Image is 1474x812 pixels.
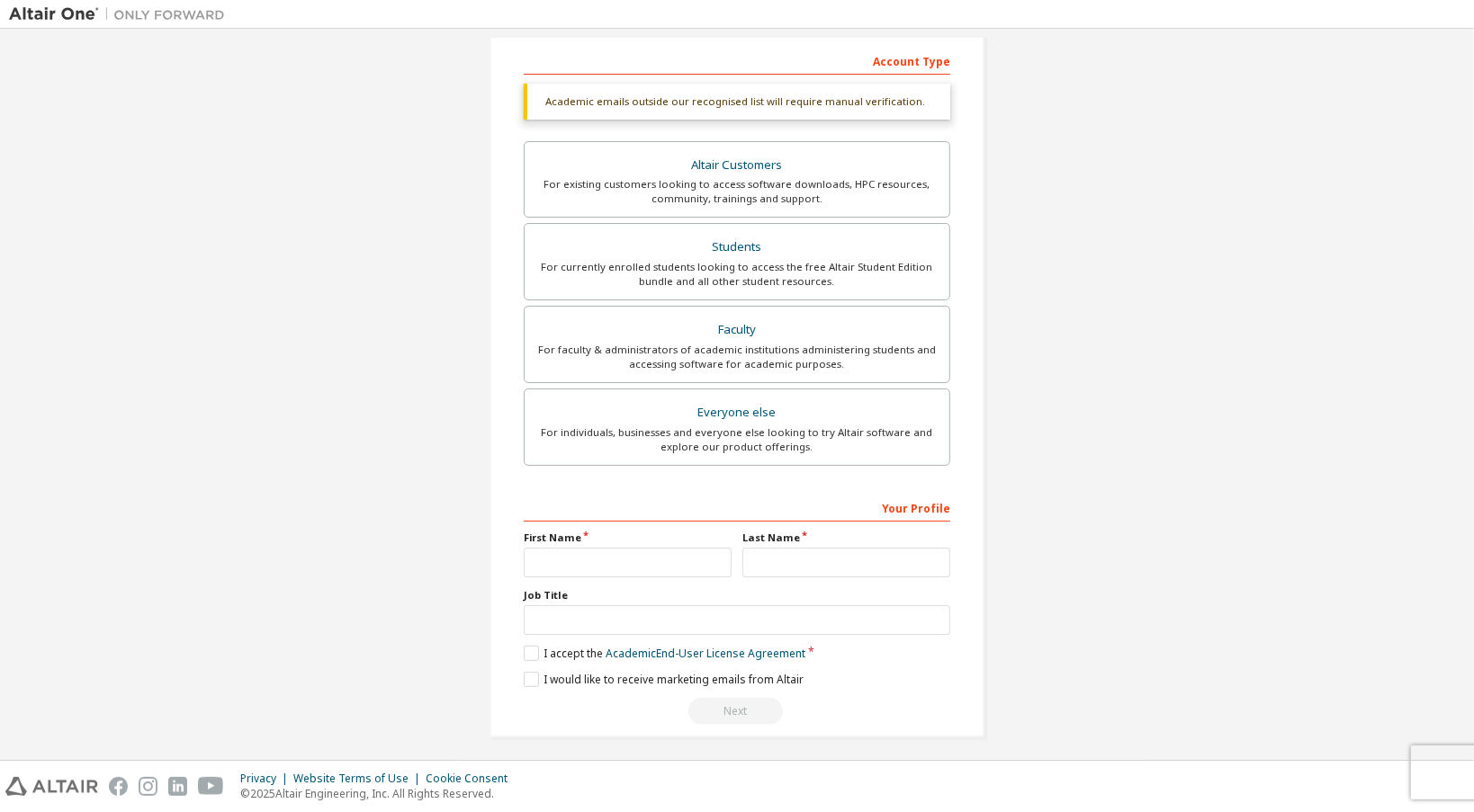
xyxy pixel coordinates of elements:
[535,235,939,260] div: Students
[742,531,950,545] label: Last Name
[9,5,234,23] img: Altair One
[606,646,805,661] a: Academic End-User License Agreement
[535,177,939,206] div: For existing customers looking to access software downloads, HPC resources, community, trainings ...
[535,153,939,178] div: Altair Customers
[426,772,518,786] div: Cookie Consent
[198,777,224,796] img: youtube.svg
[535,400,939,425] div: Everyone else
[524,672,804,687] label: I would like to receive marketing emails from Altair
[139,777,157,796] img: instagram.svg
[240,786,518,801] p: © 2025 Altair Engineering, Inc. All Rights Reserved.
[524,698,950,725] div: Read and acccept EULA to continue
[5,777,98,796] img: altair_logo.svg
[168,777,187,796] img: linkedin.svg
[535,425,939,454] div: For individuals, businesses and everyone else looking to try Altair software and explore our prod...
[535,260,939,289] div: For currently enrolled students looking to access the free Altair Student Edition bundle and all ...
[293,772,426,786] div: Website Terms of Use
[535,317,939,343] div: Faculty
[524,531,732,545] label: First Name
[524,493,950,522] div: Your Profile
[524,84,950,120] div: Academic emails outside our recognised list will require manual verification.
[240,772,293,786] div: Privacy
[524,46,950,75] div: Account Type
[524,588,950,602] label: Job Title
[109,777,128,796] img: facebook.svg
[524,646,805,661] label: I accept the
[535,343,939,371] div: For faculty & administrators of academic institutions administering students and accessing softwa...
